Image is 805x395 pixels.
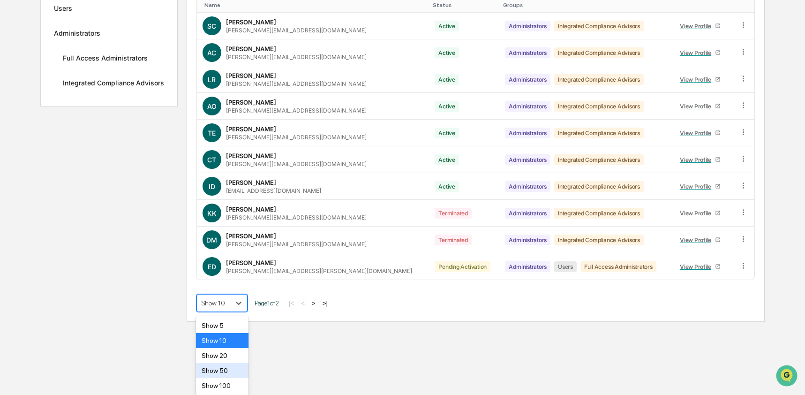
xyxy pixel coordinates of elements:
[676,179,725,194] a: View Profile
[435,261,490,272] div: Pending Activation
[554,154,644,165] div: Integrated Compliance Advisors
[208,263,216,271] span: ED
[680,49,715,56] div: View Profile
[63,54,148,65] div: Full Access Administrators
[680,156,715,163] div: View Profile
[32,81,119,89] div: We're available if you need us!
[196,318,249,333] div: Show 5
[226,45,276,53] div: [PERSON_NAME]
[6,132,63,149] a: 🔎Data Lookup
[435,235,472,245] div: Terminated
[298,299,308,307] button: <
[207,22,216,30] span: SC
[680,23,715,30] div: View Profile
[680,183,715,190] div: View Profile
[9,20,171,35] p: How can we help?
[226,160,367,167] div: [PERSON_NAME][EMAIL_ADDRESS][DOMAIN_NAME]
[226,152,276,160] div: [PERSON_NAME]
[505,21,550,31] div: Administrators
[226,205,276,213] div: [PERSON_NAME]
[209,182,215,190] span: ID
[196,378,249,393] div: Show 100
[580,261,656,272] div: Full Access Administrators
[505,208,550,219] div: Administrators
[435,208,472,219] div: Terminated
[554,101,644,112] div: Integrated Compliance Advisors
[226,187,321,194] div: [EMAIL_ADDRESS][DOMAIN_NAME]
[309,299,318,307] button: >
[226,53,367,61] div: [PERSON_NAME][EMAIL_ADDRESS][DOMAIN_NAME]
[226,259,276,266] div: [PERSON_NAME]
[554,235,644,245] div: Integrated Compliance Advisors
[77,118,116,128] span: Attestations
[680,129,715,137] div: View Profile
[505,181,550,192] div: Administrators
[680,263,715,270] div: View Profile
[9,119,17,127] div: 🖐️
[505,154,550,165] div: Administrators
[505,47,550,58] div: Administrators
[435,154,459,165] div: Active
[435,128,459,138] div: Active
[505,261,550,272] div: Administrators
[505,235,550,245] div: Administrators
[676,206,725,220] a: View Profile
[208,129,216,137] span: TE
[226,72,276,79] div: [PERSON_NAME]
[63,79,164,90] div: Integrated Compliance Advisors
[226,241,367,248] div: [PERSON_NAME][EMAIL_ADDRESS][DOMAIN_NAME]
[196,333,249,348] div: Show 10
[196,348,249,363] div: Show 20
[680,236,715,243] div: View Profile
[207,49,216,57] span: AC
[320,299,331,307] button: >|
[255,299,279,307] span: Page 1 of 2
[680,103,715,110] div: View Profile
[433,2,496,8] div: Toggle SortBy
[676,72,725,87] a: View Profile
[435,181,459,192] div: Active
[226,99,276,106] div: [PERSON_NAME]
[54,4,72,15] div: Users
[226,232,276,240] div: [PERSON_NAME]
[505,101,550,112] div: Administrators
[680,210,715,217] div: View Profile
[32,72,154,81] div: Start new chat
[19,136,59,145] span: Data Lookup
[54,29,100,40] div: Administrators
[554,21,644,31] div: Integrated Compliance Advisors
[226,107,367,114] div: [PERSON_NAME][EMAIL_ADDRESS][DOMAIN_NAME]
[159,75,171,86] button: Start new chat
[207,156,216,164] span: CT
[741,2,751,8] div: Toggle SortBy
[206,236,217,244] span: DM
[66,159,113,166] a: Powered byPylon
[204,2,425,8] div: Toggle SortBy
[435,47,459,58] div: Active
[680,76,715,83] div: View Profile
[226,179,276,186] div: [PERSON_NAME]
[226,134,367,141] div: [PERSON_NAME][EMAIL_ADDRESS][DOMAIN_NAME]
[554,181,644,192] div: Integrated Compliance Advisors
[554,128,644,138] div: Integrated Compliance Advisors
[226,18,276,26] div: [PERSON_NAME]
[676,152,725,167] a: View Profile
[505,74,550,85] div: Administrators
[226,80,367,87] div: [PERSON_NAME][EMAIL_ADDRESS][DOMAIN_NAME]
[208,76,216,84] span: LR
[6,114,64,131] a: 🖐️Preclearance
[226,267,412,274] div: [PERSON_NAME][EMAIL_ADDRESS][PERSON_NAME][DOMAIN_NAME]
[676,19,725,33] a: View Profile
[676,259,725,274] a: View Profile
[554,74,644,85] div: Integrated Compliance Advisors
[554,261,577,272] div: Users
[435,21,459,31] div: Active
[226,27,367,34] div: [PERSON_NAME][EMAIL_ADDRESS][DOMAIN_NAME]
[93,159,113,166] span: Pylon
[207,102,217,110] span: AO
[226,214,367,221] div: [PERSON_NAME][EMAIL_ADDRESS][DOMAIN_NAME]
[9,72,26,89] img: 1746055101610-c473b297-6a78-478c-a979-82029cc54cd1
[226,125,276,133] div: [PERSON_NAME]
